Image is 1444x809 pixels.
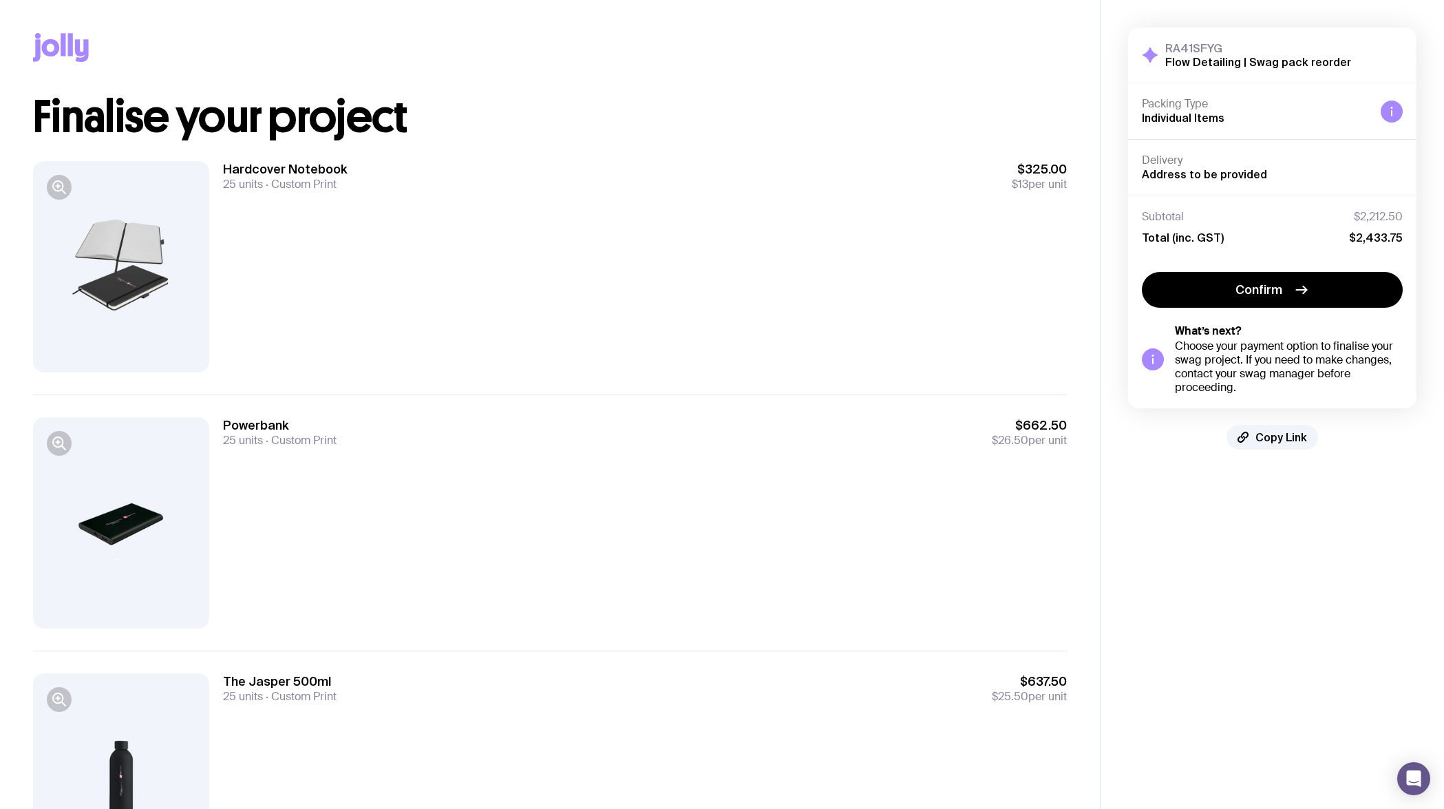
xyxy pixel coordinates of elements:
[263,177,337,191] span: Custom Print
[992,690,1067,704] span: per unit
[1142,210,1184,224] span: Subtotal
[223,161,348,178] h3: Hardcover Notebook
[992,689,1028,704] span: $25.50
[1142,97,1370,111] h4: Packing Type
[263,689,337,704] span: Custom Print
[1142,168,1267,180] span: Address to be provided
[1142,272,1403,308] button: Confirm
[263,433,337,448] span: Custom Print
[992,433,1028,448] span: $26.50
[33,95,1067,139] h1: Finalise your project
[1354,210,1403,224] span: $2,212.50
[1012,178,1067,191] span: per unit
[1012,177,1028,191] span: $13
[223,673,337,690] h3: The Jasper 500ml
[1142,154,1403,167] h4: Delivery
[992,673,1067,690] span: $637.50
[223,417,337,434] h3: Powerbank
[1349,231,1403,244] span: $2,433.75
[1227,425,1318,450] button: Copy Link
[223,177,263,191] span: 25 units
[1397,762,1430,795] div: Open Intercom Messenger
[1142,231,1224,244] span: Total (inc. GST)
[1142,112,1224,124] span: Individual Items
[1175,324,1403,338] h5: What’s next?
[1165,41,1351,55] h3: RA41SFYG
[992,417,1067,434] span: $662.50
[1165,55,1351,69] h2: Flow Detailing | Swag pack reorder
[1235,282,1282,298] span: Confirm
[1175,339,1403,395] div: Choose your payment option to finalise your swag project. If you need to make changes, contact yo...
[1012,161,1067,178] span: $325.00
[223,689,263,704] span: 25 units
[992,434,1067,448] span: per unit
[223,433,263,448] span: 25 units
[1255,430,1307,444] span: Copy Link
